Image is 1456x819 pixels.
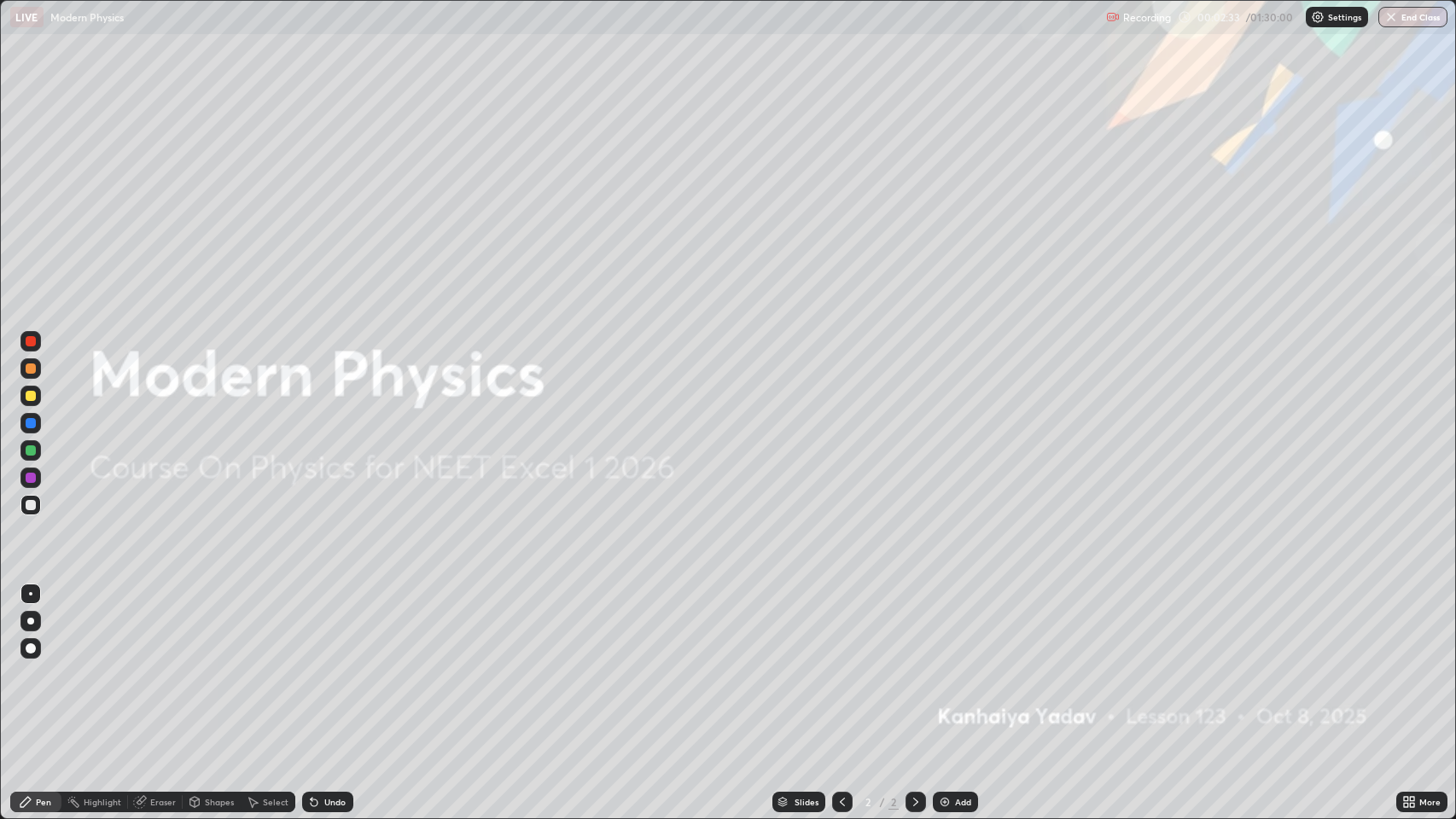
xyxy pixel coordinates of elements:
div: Undo [324,798,346,806]
div: 2 [859,797,877,807]
img: end-class-cross [1384,10,1398,24]
img: recording.375f2c34.svg [1106,10,1120,24]
div: Slides [795,798,818,806]
p: Recording [1123,11,1171,24]
img: add-slide-button [938,795,952,809]
p: LIVE [15,10,38,24]
p: Settings [1328,13,1361,21]
button: End Class [1378,7,1447,27]
div: Highlight [84,798,121,806]
div: 2 [888,794,899,810]
div: Pen [36,798,51,806]
img: class-settings-icons [1311,10,1325,24]
div: Add [955,798,971,806]
div: Shapes [205,798,234,806]
p: Modern Physics [50,10,124,24]
div: More [1419,798,1441,806]
div: Select [263,798,288,806]
div: Eraser [150,798,176,806]
div: / [880,797,885,807]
